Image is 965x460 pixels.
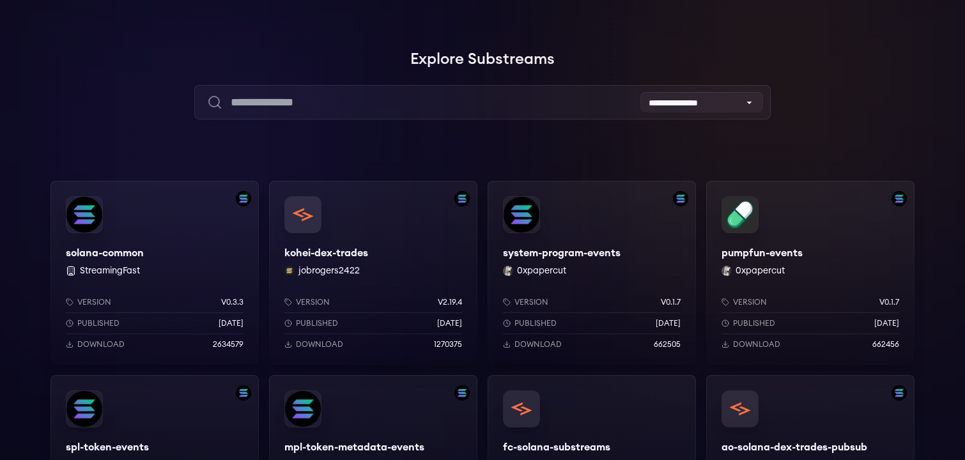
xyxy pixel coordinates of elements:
[488,181,696,365] a: Filter by solana networksystem-program-eventssystem-program-events0xpapercut 0xpapercutVersionv0....
[434,339,462,349] p: 1270375
[50,47,915,72] h1: Explore Substreams
[77,339,125,349] p: Download
[874,318,899,328] p: [DATE]
[77,318,120,328] p: Published
[438,297,462,307] p: v2.19.4
[296,297,330,307] p: Version
[673,191,688,206] img: Filter by solana network
[514,297,548,307] p: Version
[514,339,562,349] p: Download
[80,264,140,277] button: StreamingFast
[733,318,775,328] p: Published
[77,297,111,307] p: Version
[892,385,907,401] img: Filter by solana network
[236,191,251,206] img: Filter by solana network
[296,318,338,328] p: Published
[437,318,462,328] p: [DATE]
[219,318,243,328] p: [DATE]
[221,297,243,307] p: v0.3.3
[454,385,470,401] img: Filter by solana network
[50,181,259,365] a: Filter by solana networksolana-commonsolana-common StreamingFastVersionv0.3.3Published[DATE]Downl...
[736,264,785,277] button: 0xpapercut
[892,191,907,206] img: Filter by solana network
[879,297,899,307] p: v0.1.7
[733,339,780,349] p: Download
[236,385,251,401] img: Filter by solana network
[298,264,360,277] button: jobrogers2422
[872,339,899,349] p: 662456
[661,297,681,307] p: v0.1.7
[454,191,470,206] img: Filter by solana network
[296,339,343,349] p: Download
[656,318,681,328] p: [DATE]
[514,318,557,328] p: Published
[706,181,915,365] a: Filter by solana networkpumpfun-eventspumpfun-events0xpapercut 0xpapercutVersionv0.1.7Published[D...
[213,339,243,349] p: 2634579
[517,264,566,277] button: 0xpapercut
[654,339,681,349] p: 662505
[269,181,477,365] a: Filter by solana networkkohei-dex-tradeskohei-dex-tradesjobrogers2422 jobrogers2422Versionv2.19.4...
[733,297,767,307] p: Version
